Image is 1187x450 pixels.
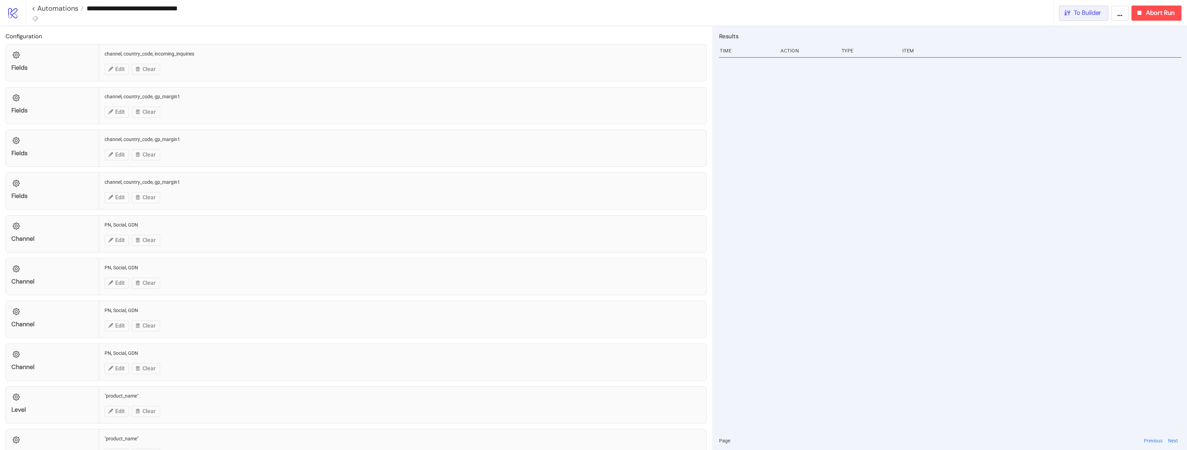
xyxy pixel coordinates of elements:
[719,44,775,57] div: Time
[1166,437,1180,444] button: Next
[6,32,707,41] h2: Configuration
[902,44,1181,57] div: Item
[1131,6,1181,21] button: Abort Run
[1074,9,1101,17] span: To Builder
[780,44,836,57] div: Action
[719,437,730,444] span: Page
[1059,6,1109,21] button: To Builder
[1111,6,1129,21] button: ...
[1142,437,1165,444] button: Previous
[1146,9,1175,17] span: Abort Run
[841,44,897,57] div: Type
[719,32,1181,41] h2: Results
[32,5,84,12] a: < Automations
